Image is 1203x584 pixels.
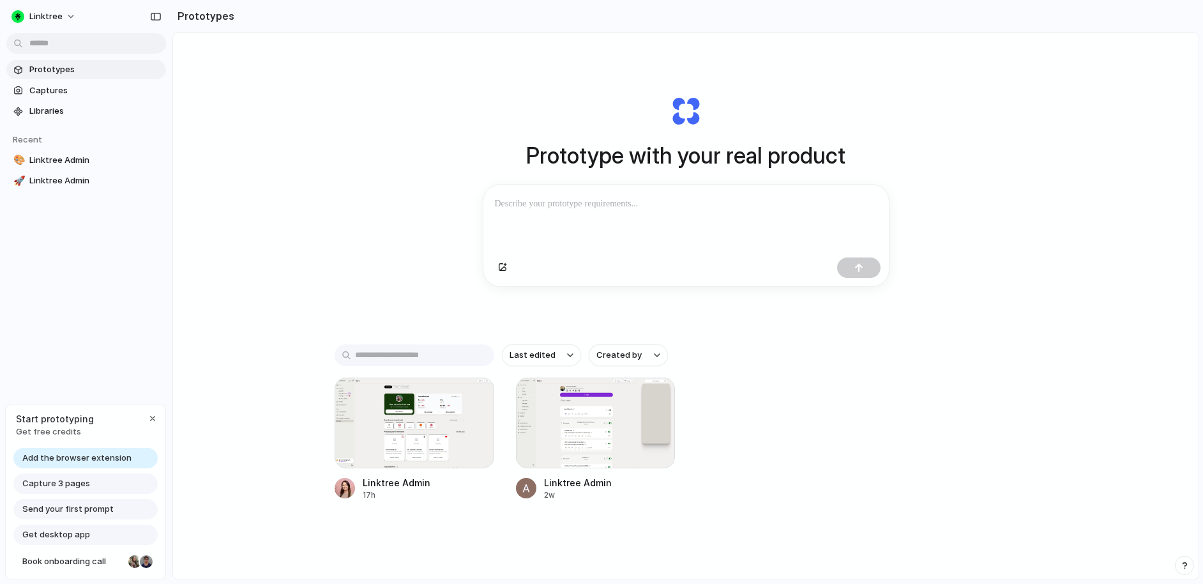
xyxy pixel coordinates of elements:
[526,139,845,173] h1: Prototype with your real product
[29,10,63,23] span: Linktree
[596,349,642,362] span: Created by
[335,378,494,501] a: Linktree AdminLinktree Admin17h
[6,60,166,79] a: Prototypes
[172,8,234,24] h2: Prototypes
[29,105,161,118] span: Libraries
[510,349,556,362] span: Last edited
[6,6,82,27] button: Linktree
[22,452,132,465] span: Add the browser extension
[22,503,114,516] span: Send your first prompt
[29,63,161,76] span: Prototypes
[16,426,94,438] span: Get free credits
[589,344,668,366] button: Created by
[139,554,154,569] div: Christian Iacullo
[363,476,430,489] div: Linktree Admin
[29,84,161,97] span: Captures
[6,151,166,170] a: 🎨Linktree Admin
[544,489,612,501] div: 2w
[127,554,142,569] div: Nicole Kubica
[22,477,90,490] span: Capture 3 pages
[11,174,24,187] button: 🚀
[22,528,90,541] span: Get desktop app
[502,344,581,366] button: Last edited
[6,171,166,190] a: 🚀Linktree Admin
[6,81,166,100] a: Captures
[6,102,166,121] a: Libraries
[13,153,22,167] div: 🎨
[13,174,22,188] div: 🚀
[544,476,612,489] div: Linktree Admin
[22,555,123,568] span: Book onboarding call
[516,378,676,501] a: Linktree AdminLinktree Admin2w
[16,412,94,426] span: Start prototyping
[13,525,158,545] a: Get desktop app
[29,154,161,167] span: Linktree Admin
[13,134,42,144] span: Recent
[11,154,24,167] button: 🎨
[29,174,161,187] span: Linktree Admin
[363,489,430,501] div: 17h
[13,448,158,468] a: Add the browser extension
[13,551,158,572] a: Book onboarding call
